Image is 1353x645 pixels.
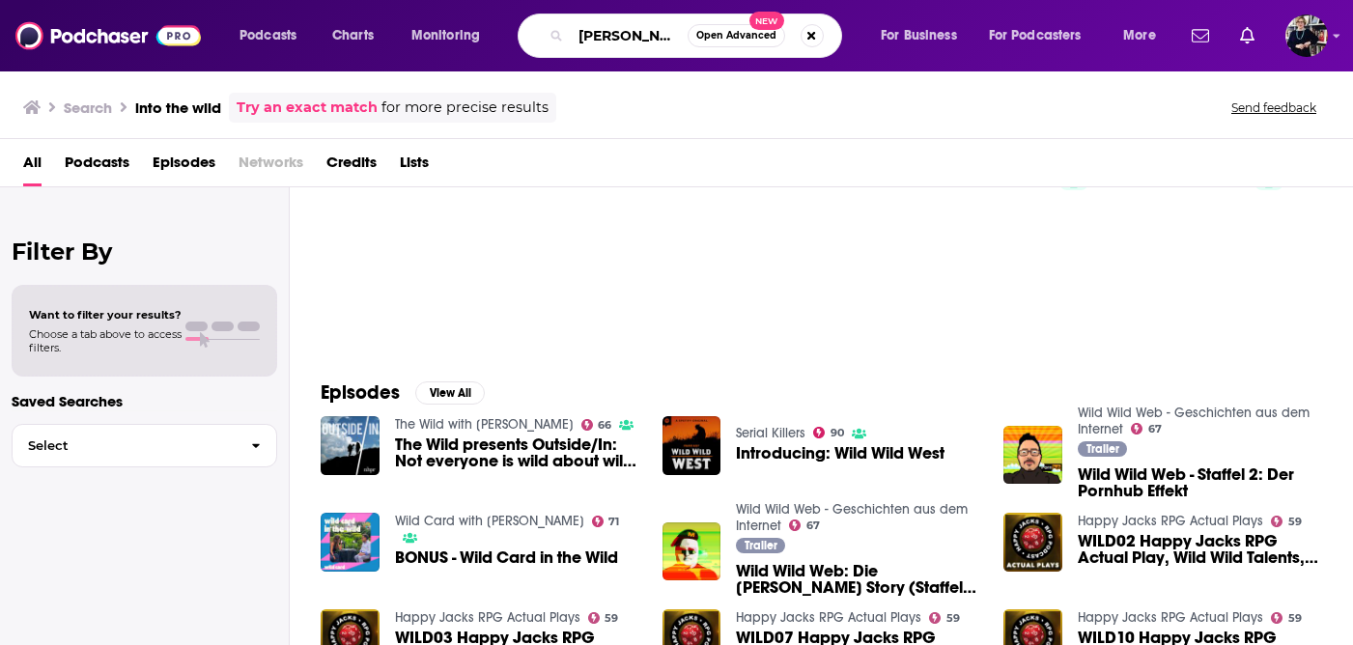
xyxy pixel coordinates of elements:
[736,563,980,596] span: Wild Wild Web: Die [PERSON_NAME] Story (Staffel 1)
[13,439,236,452] span: Select
[395,416,574,433] a: The Wild with Chris Morgan
[1078,466,1322,499] a: Wild Wild Web - Staffel 2: Der Pornhub Effekt
[326,147,377,186] a: Credits
[330,147,518,334] a: 76
[1109,147,1296,334] a: 43
[736,609,921,626] a: Happy Jacks RPG Actual Plays
[592,516,620,527] a: 71
[662,522,721,581] img: Wild Wild Web: Die Kim Dotcom Story (Staffel 1)
[688,24,785,47] button: Open AdvancedNew
[581,419,612,431] a: 66
[789,519,820,531] a: 67
[1288,614,1302,623] span: 59
[239,147,303,186] span: Networks
[749,12,784,30] span: New
[1285,14,1328,57] button: Show profile menu
[135,98,221,117] h3: into the wild
[1003,426,1062,485] a: Wild Wild Web - Staffel 2: Der Pornhub Effekt
[64,98,112,117] h3: Search
[1285,14,1328,57] span: Logged in as ndewey
[598,421,611,430] span: 66
[946,614,960,623] span: 59
[588,612,619,624] a: 59
[605,614,618,623] span: 59
[989,22,1082,49] span: For Podcasters
[929,612,960,624] a: 59
[12,238,277,266] h2: Filter By
[881,22,957,49] span: For Business
[806,521,820,530] span: 67
[1271,516,1302,527] a: 59
[1232,19,1262,52] a: Show notifications dropdown
[736,425,805,441] a: Serial Killers
[321,513,380,572] img: BONUS - Wild Card in the Wild
[536,14,860,58] div: Search podcasts, credits, & more...
[237,97,378,119] a: Try an exact match
[696,31,776,41] span: Open Advanced
[23,147,42,186] a: All
[153,147,215,186] a: Episodes
[662,416,721,475] img: Introducing: Wild Wild West
[321,380,485,405] a: EpisodesView All
[29,308,182,322] span: Want to filter your results?
[395,549,618,566] a: BONUS - Wild Card in the Wild
[1078,405,1310,437] a: Wild Wild Web - Geschichten aus dem Internet
[411,22,480,49] span: Monitoring
[608,518,619,526] span: 71
[736,563,980,596] a: Wild Wild Web: Die Kim Dotcom Story (Staffel 1)
[1078,513,1263,529] a: Happy Jacks RPG Actual Plays
[1288,518,1302,526] span: 59
[719,147,907,334] a: 43
[398,20,505,51] button: open menu
[571,20,688,51] input: Search podcasts, credits, & more...
[1123,22,1156,49] span: More
[15,17,201,54] a: Podchaser - Follow, Share and Rate Podcasts
[745,540,777,551] span: Trailer
[12,424,277,467] button: Select
[1086,443,1119,455] span: Trailer
[1078,609,1263,626] a: Happy Jacks RPG Actual Plays
[395,513,584,529] a: Wild Card with Rachel Martin
[1285,14,1328,57] img: User Profile
[321,416,380,475] img: The Wild presents Outside/In: Not everyone is wild about wild horses
[1148,425,1162,434] span: 67
[1131,423,1162,435] a: 67
[813,427,844,438] a: 90
[226,20,322,51] button: open menu
[736,501,968,534] a: Wild Wild Web - Geschichten aus dem Internet
[976,20,1110,51] button: open menu
[1110,20,1180,51] button: open menu
[395,436,639,469] a: The Wild presents Outside/In: Not everyone is wild about wild horses
[415,381,485,405] button: View All
[395,609,580,626] a: Happy Jacks RPG Actual Plays
[736,445,944,462] a: Introducing: Wild Wild West
[321,380,400,405] h2: Episodes
[1271,612,1302,624] a: 59
[1184,19,1217,52] a: Show notifications dropdown
[915,147,1102,334] a: 54
[29,327,182,354] span: Choose a tab above to access filters.
[400,147,429,186] a: Lists
[12,392,277,410] p: Saved Searches
[525,147,713,334] a: 67
[1078,533,1322,566] a: WILD02 Happy Jacks RPG Actual Play, Wild Wild Talents, Wild Talents
[1003,513,1062,572] img: WILD02 Happy Jacks RPG Actual Play, Wild Wild Talents, Wild Talents
[320,20,385,51] a: Charts
[65,147,129,186] span: Podcasts
[867,20,981,51] button: open menu
[831,429,844,437] span: 90
[1226,99,1322,116] button: Send feedback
